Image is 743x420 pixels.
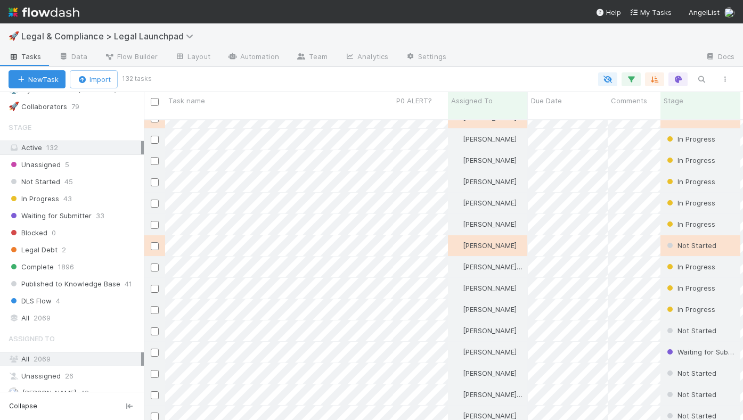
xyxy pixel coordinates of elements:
[9,209,92,223] span: Waiting for Submitter
[22,389,76,397] span: [PERSON_NAME]
[665,197,715,208] div: In Progress
[151,200,159,208] input: Toggle Row Selected
[463,369,517,377] span: [PERSON_NAME]
[665,369,716,377] span: Not Started
[463,220,517,228] span: [PERSON_NAME]
[665,326,716,335] span: Not Started
[463,390,540,399] span: [PERSON_NAME] Bridge
[151,327,159,335] input: Toggle Row Selected
[463,262,540,271] span: [PERSON_NAME] Bridge
[452,389,522,400] div: [PERSON_NAME] Bridge
[9,51,42,62] span: Tasks
[336,49,397,66] a: Analytics
[689,8,720,17] span: AngelList
[453,305,461,314] img: avatar_cd087ddc-540b-4a45-9726-71183506ed6a.png
[65,369,74,383] span: 26
[452,283,517,293] div: [PERSON_NAME]
[452,304,517,315] div: [PERSON_NAME]
[452,240,517,251] div: [PERSON_NAME]
[665,241,716,250] span: Not Started
[151,306,159,314] input: Toggle Row Selected
[151,370,159,378] input: Toggle Row Selected
[151,98,159,106] input: Toggle All Rows Selected
[9,175,60,188] span: Not Started
[58,260,74,274] span: 1896
[151,178,159,186] input: Toggle Row Selected
[452,261,522,272] div: [PERSON_NAME] Bridge
[288,49,336,66] a: Team
[34,311,51,325] span: 2069
[665,199,715,207] span: In Progress
[9,260,54,274] span: Complete
[665,176,715,187] div: In Progress
[63,192,72,205] span: 43
[665,305,715,314] span: In Progress
[151,263,159,271] input: Toggle Row Selected
[52,226,56,240] span: 0
[451,95,493,106] span: Assigned To
[151,391,159,399] input: Toggle Row Selected
[463,284,517,292] span: [PERSON_NAME]
[463,411,517,420] span: [PERSON_NAME]
[665,155,715,166] div: In Progress
[453,156,461,164] img: avatar_b5be9b1b-4537-4870-b8e7-50cc2287641b.png
[665,261,715,272] div: In Progress
[665,177,715,186] span: In Progress
[62,243,66,257] span: 2
[396,95,432,106] span: P0 ALERT?
[9,388,19,398] img: avatar_2c958fe4-7690-4b4d-a881-c5dfc7d29e13.png
[453,220,461,228] img: avatar_cd087ddc-540b-4a45-9726-71183506ed6a.png
[531,95,562,106] span: Due Date
[96,209,104,223] span: 33
[452,325,517,336] div: [PERSON_NAME]
[665,304,715,315] div: In Progress
[452,368,517,378] div: [PERSON_NAME]
[665,156,715,164] span: In Progress
[151,221,159,229] input: Toggle Row Selected
[463,305,517,314] span: [PERSON_NAME]
[453,262,461,271] img: avatar_4038989c-07b2-403a-8eae-aaaab2974011.png
[453,199,461,207] img: avatar_b5be9b1b-4537-4870-b8e7-50cc2287641b.png
[9,294,52,308] span: DLS Flow
[151,242,159,250] input: Toggle Row Selected
[166,49,219,66] a: Layout
[151,136,159,144] input: Toggle Row Selected
[452,155,517,166] div: [PERSON_NAME]
[125,277,132,291] span: 41
[697,49,743,66] a: Docs
[463,135,517,143] span: [PERSON_NAME]
[9,277,120,291] span: Published to Knowledge Base
[665,325,716,336] div: Not Started
[664,95,683,106] span: Stage
[452,197,517,208] div: [PERSON_NAME]
[397,49,455,66] a: Settings
[453,369,461,377] img: avatar_ba76ddef-3fd0-4be4-9bc3-126ad567fcd5.png
[9,158,61,171] span: Unassigned
[9,401,37,411] span: Collapse
[611,95,647,106] span: Comments
[9,70,66,88] button: NewTask
[453,135,461,143] img: avatar_cd087ddc-540b-4a45-9726-71183506ed6a.png
[9,328,55,349] span: Assigned To
[452,219,517,229] div: [PERSON_NAME]
[453,177,461,186] img: avatar_0b1dbcb8-f701-47e0-85bc-d79ccc0efe6c.png
[122,74,152,84] small: 132 tasks
[452,347,517,357] div: [PERSON_NAME]
[453,390,461,399] img: avatar_4038989c-07b2-403a-8eae-aaaab2974011.png
[665,390,716,399] span: Not Started
[463,199,517,207] span: [PERSON_NAME]
[630,8,672,17] span: My Tasks
[630,7,672,18] a: My Tasks
[665,389,716,400] div: Not Started
[452,134,517,144] div: [PERSON_NAME]
[9,311,141,325] div: All
[665,220,715,228] span: In Progress
[724,7,734,18] img: avatar_6811aa62-070e-4b0a-ab85-15874fb457a1.png
[595,7,621,18] div: Help
[463,156,517,164] span: [PERSON_NAME]
[665,368,716,378] div: Not Started
[665,411,716,420] span: Not Started
[665,347,735,357] div: Waiting for Submitter
[80,386,89,400] span: 48
[665,219,715,229] div: In Progress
